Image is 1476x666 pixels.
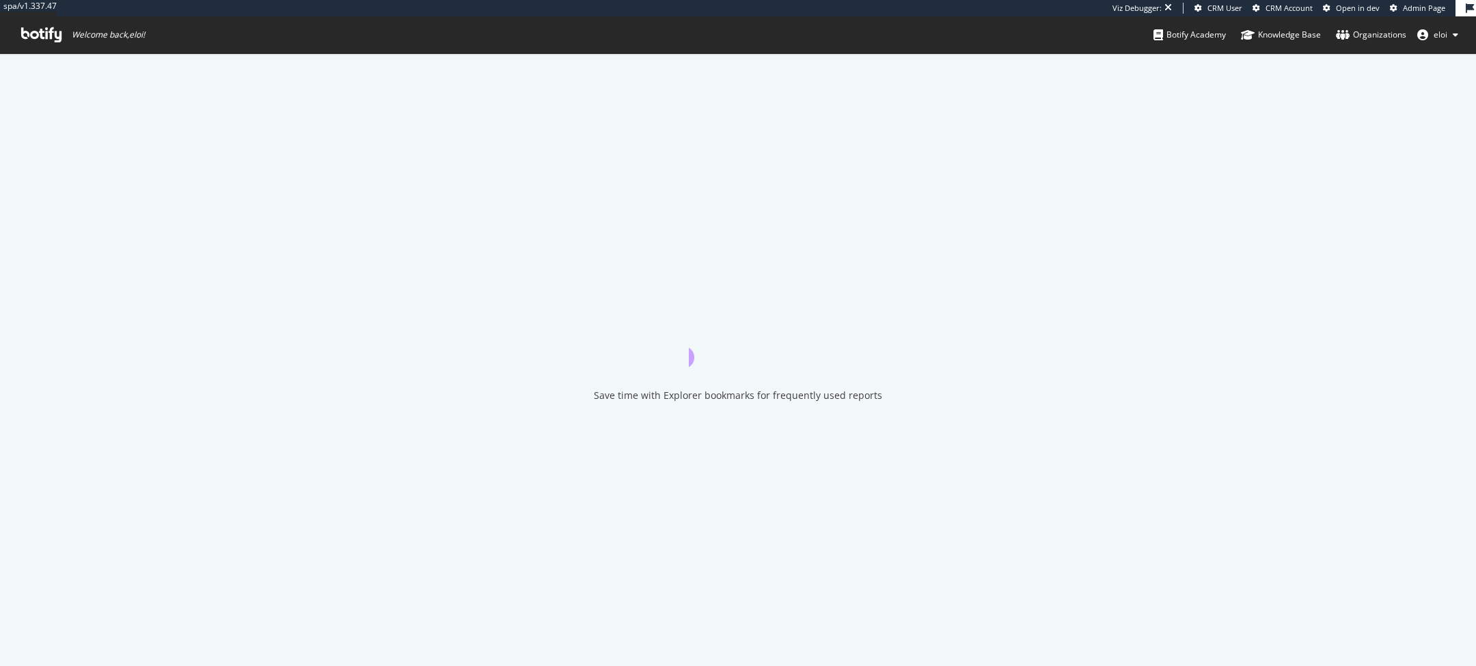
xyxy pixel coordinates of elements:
a: Organizations [1336,16,1406,53]
div: animation [689,318,787,367]
a: Knowledge Base [1241,16,1321,53]
span: CRM User [1207,3,1242,13]
span: Open in dev [1336,3,1380,13]
a: Botify Academy [1153,16,1226,53]
a: Admin Page [1390,3,1445,14]
div: Viz Debugger: [1112,3,1162,14]
a: Open in dev [1323,3,1380,14]
a: CRM User [1194,3,1242,14]
div: Save time with Explorer bookmarks for frequently used reports [594,389,882,402]
span: Admin Page [1403,3,1445,13]
span: CRM Account [1266,3,1313,13]
a: CRM Account [1253,3,1313,14]
div: Botify Academy [1153,28,1226,42]
div: Knowledge Base [1241,28,1321,42]
div: Organizations [1336,28,1406,42]
span: eloi [1434,29,1447,40]
span: Welcome back, eloi ! [72,29,145,40]
button: eloi [1406,24,1469,46]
